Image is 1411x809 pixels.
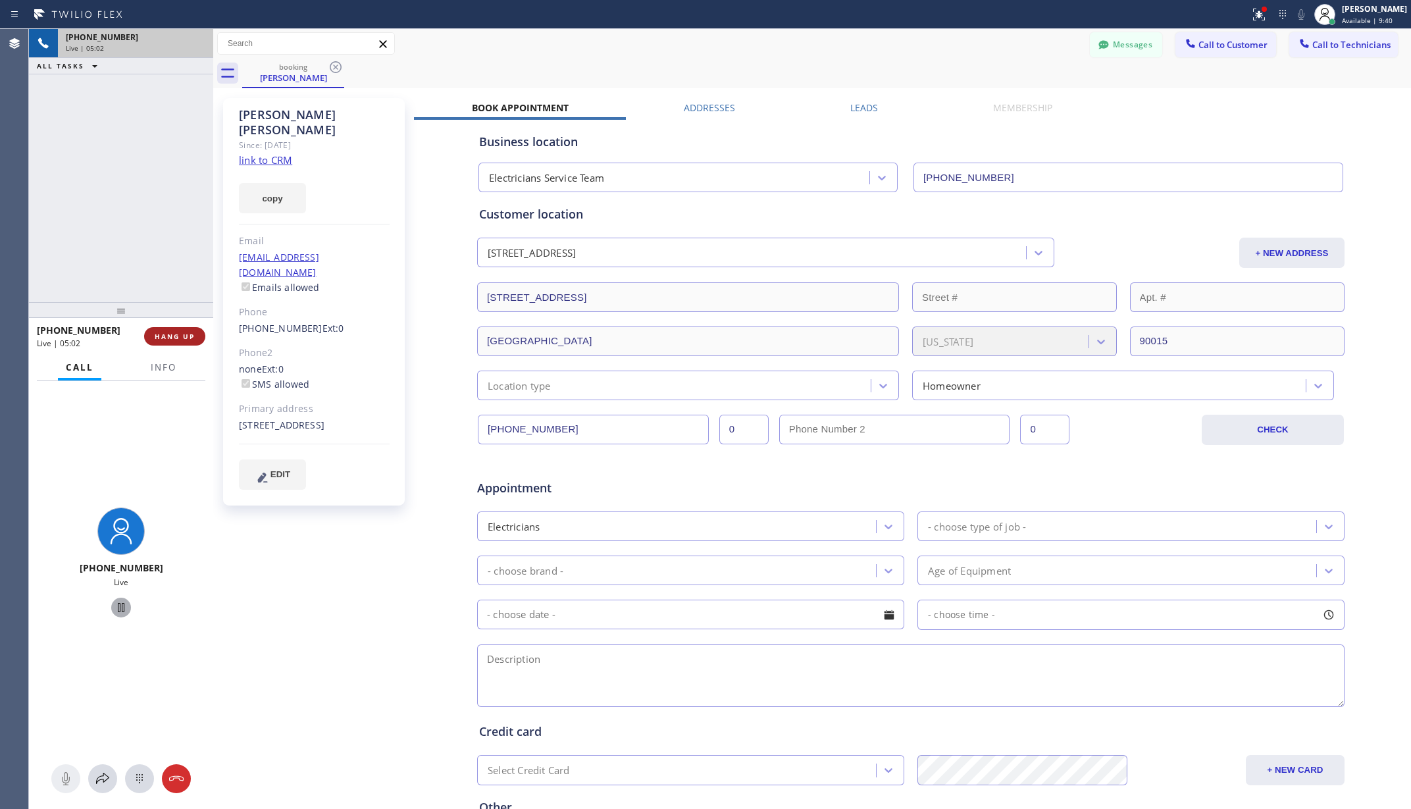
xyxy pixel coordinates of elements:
input: Ext. [719,415,769,444]
div: [PERSON_NAME] [1342,3,1407,14]
div: Electricians [488,519,540,534]
span: Available | 9:40 [1342,16,1393,25]
input: Street # [912,282,1117,312]
div: [STREET_ADDRESS] [239,418,390,433]
span: - choose time - [928,608,995,621]
span: [PHONE_NUMBER] [66,32,138,43]
button: Hang up [162,764,191,793]
button: Info [143,355,184,380]
div: Customer location [479,205,1343,223]
span: Call to Customer [1198,39,1268,51]
label: Leads [850,101,878,114]
div: David Karp [244,59,343,87]
input: ZIP [1130,326,1345,356]
button: Mute [1292,5,1310,24]
input: Address [477,282,899,312]
div: - choose type of job - [928,519,1026,534]
input: Apt. # [1130,282,1345,312]
button: Messages [1090,32,1162,57]
div: Credit card [479,723,1343,741]
div: Phone2 [239,346,390,361]
button: + NEW ADDRESS [1239,238,1345,268]
span: [PHONE_NUMBER] [80,561,163,574]
label: Membership [993,101,1052,114]
div: Electricians Service Team [489,170,604,186]
span: EDIT [270,469,290,479]
a: [EMAIL_ADDRESS][DOMAIN_NAME] [239,251,319,278]
a: [PHONE_NUMBER] [239,322,322,334]
span: Ext: 0 [322,322,344,334]
button: copy [239,183,306,213]
label: Book Appointment [472,101,569,114]
button: Hold Customer [111,598,131,617]
div: Since: [DATE] [239,138,390,153]
span: ALL TASKS [37,61,84,70]
div: [STREET_ADDRESS] [488,246,576,261]
div: [PERSON_NAME] [PERSON_NAME] [239,107,390,138]
label: SMS allowed [239,378,309,390]
input: Emails allowed [242,282,250,291]
input: City [477,326,899,356]
label: Emails allowed [239,281,320,294]
div: [PERSON_NAME] [244,72,343,84]
div: Age of Equipment [928,563,1011,578]
button: Open directory [88,764,117,793]
button: ALL TASKS [29,58,111,74]
input: SMS allowed [242,379,250,388]
div: none [239,362,390,392]
span: HANG UP [155,332,195,341]
input: Phone Number [913,163,1343,192]
div: - choose brand - [488,563,563,578]
button: Call [58,355,101,380]
span: Info [151,361,176,373]
button: Call to Technicians [1289,32,1398,57]
span: [PHONE_NUMBER] [37,324,120,336]
div: Select Credit Card [488,763,570,778]
span: Call [66,361,93,373]
span: Ext: 0 [262,363,284,375]
button: EDIT [239,459,306,490]
span: Live [114,577,128,588]
div: Email [239,234,390,249]
label: Addresses [684,101,735,114]
span: Call to Technicians [1312,39,1391,51]
input: Phone Number 2 [779,415,1010,444]
button: HANG UP [144,327,205,346]
input: Phone Number [478,415,709,444]
span: Live | 05:02 [37,338,80,349]
input: - choose date - [477,600,904,629]
input: Ext. 2 [1020,415,1069,444]
div: Primary address [239,402,390,417]
div: Phone [239,305,390,320]
input: Search [218,33,394,54]
button: + NEW CARD [1246,755,1345,785]
button: CHECK [1202,415,1344,445]
button: Open dialpad [125,764,154,793]
button: Mute [51,764,80,793]
div: Location type [488,378,551,393]
span: Appointment [477,479,765,497]
span: Live | 05:02 [66,43,104,53]
a: link to CRM [239,153,292,167]
button: Call to Customer [1175,32,1276,57]
div: Homeowner [923,378,981,393]
div: Business location [479,133,1343,151]
div: booking [244,62,343,72]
